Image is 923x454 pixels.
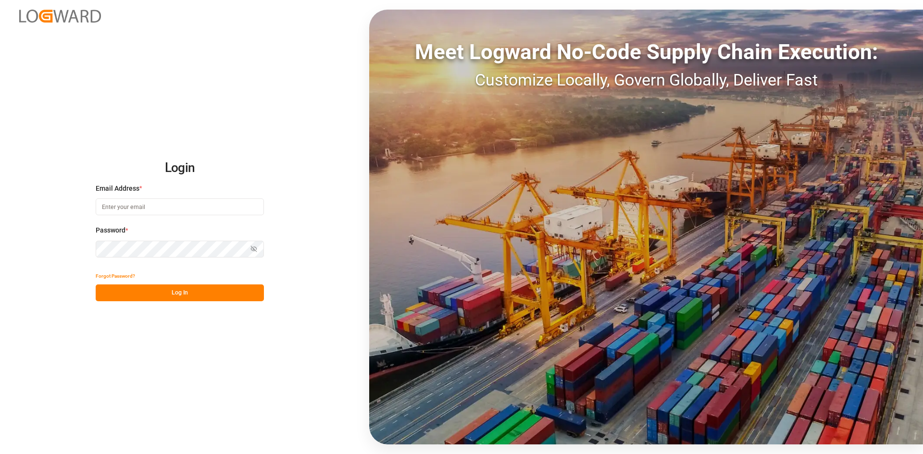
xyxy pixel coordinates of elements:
[96,184,139,194] span: Email Address
[96,153,264,184] h2: Login
[96,225,125,235] span: Password
[19,10,101,23] img: Logward_new_orange.png
[369,68,923,92] div: Customize Locally, Govern Globally, Deliver Fast
[96,268,135,284] button: Forgot Password?
[369,36,923,68] div: Meet Logward No-Code Supply Chain Execution:
[96,198,264,215] input: Enter your email
[96,284,264,301] button: Log In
